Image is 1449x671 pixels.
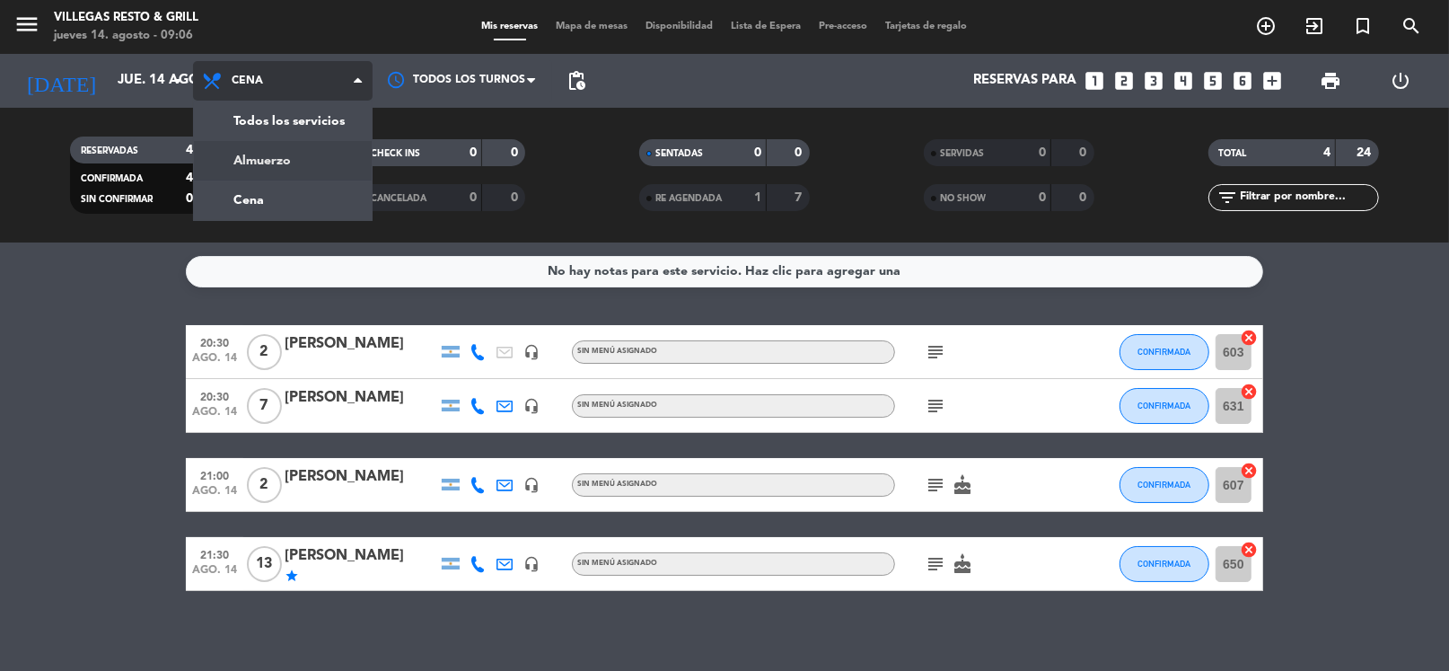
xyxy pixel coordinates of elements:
span: Sin menú asignado [577,481,657,488]
span: SERVIDAS [940,149,984,158]
span: RESERVADAS [81,146,138,155]
div: [PERSON_NAME] [285,386,437,410]
span: SIN CONFIRMAR [81,195,153,204]
span: Disponibilidad [637,22,723,31]
span: CONFIRMADA [81,174,143,183]
button: CONFIRMADA [1120,334,1209,370]
i: looks_3 [1142,69,1165,93]
strong: 24 [1357,146,1374,159]
i: filter_list [1217,187,1239,208]
i: cake [952,474,973,496]
i: power_settings_new [1390,70,1411,92]
div: [PERSON_NAME] [285,332,437,356]
span: CONFIRMADA [1138,401,1191,411]
i: cake [952,553,973,575]
span: CONFIRMADA [1138,480,1191,490]
strong: 4 [186,172,193,184]
div: jueves 14. agosto - 09:06 [54,27,198,45]
span: Lista de Espera [723,22,811,31]
i: star [285,569,299,583]
i: cancel [1240,462,1258,480]
i: [DATE] [13,61,109,101]
span: 2 [247,334,282,370]
strong: 0 [186,192,193,205]
span: Pre-acceso [811,22,877,31]
span: RE AGENDADA [655,194,722,203]
span: 13 [247,546,282,582]
span: 20:30 [192,385,237,406]
span: CANCELADA [371,194,426,203]
strong: 4 [1323,146,1330,159]
i: add_box [1260,69,1284,93]
span: pending_actions [566,70,587,92]
strong: 7 [795,191,805,204]
span: CONFIRMADA [1138,347,1191,357]
span: Mis reservas [473,22,548,31]
span: Tarjetas de regalo [877,22,977,31]
i: subject [925,474,946,496]
span: ago. 14 [192,564,237,585]
button: CONFIRMADA [1120,467,1209,503]
span: CHECK INS [371,149,420,158]
i: search [1401,15,1422,37]
strong: 0 [1039,146,1046,159]
i: looks_6 [1231,69,1254,93]
span: 21:30 [192,543,237,564]
span: CONFIRMADA [1138,559,1191,569]
i: subject [925,341,946,363]
a: Cena [194,181,372,220]
a: Almuerzo [194,141,372,181]
i: cancel [1240,383,1258,401]
strong: 0 [1079,191,1090,204]
span: Sin menú asignado [577,348,657,355]
strong: 0 [1039,191,1046,204]
span: Sin menú asignado [577,560,657,567]
i: cancel [1240,541,1258,559]
i: looks_5 [1201,69,1225,93]
i: cancel [1240,329,1258,347]
strong: 1 [754,191,761,204]
span: ago. 14 [192,485,237,506]
i: menu [13,11,40,38]
input: Filtrar por nombre... [1239,188,1378,207]
strong: 0 [795,146,805,159]
button: CONFIRMADA [1120,388,1209,424]
i: exit_to_app [1304,15,1325,37]
i: headset_mic [523,398,540,414]
div: LOG OUT [1366,54,1436,108]
i: subject [925,395,946,417]
span: ago. 14 [192,406,237,427]
span: 21:00 [192,464,237,485]
strong: 0 [1079,146,1090,159]
i: arrow_drop_down [167,70,189,92]
span: TOTAL [1219,149,1247,158]
span: Sin menú asignado [577,402,657,409]
i: looks_4 [1172,69,1195,93]
i: subject [925,553,946,575]
span: NO SHOW [940,194,986,203]
i: headset_mic [523,344,540,360]
strong: 0 [511,191,522,204]
i: looks_one [1083,69,1106,93]
strong: 0 [511,146,522,159]
a: Todos los servicios [194,102,372,141]
i: add_circle_outline [1255,15,1277,37]
span: Mapa de mesas [548,22,637,31]
span: 20:30 [192,331,237,352]
div: [PERSON_NAME] [285,544,437,568]
i: headset_mic [523,477,540,493]
i: turned_in_not [1352,15,1374,37]
strong: 4 [186,144,193,156]
span: 2 [247,467,282,503]
i: headset_mic [523,556,540,572]
div: No hay notas para este servicio. Haz clic para agregar una [549,261,901,282]
div: Villegas Resto & Grill [54,9,198,27]
strong: 0 [470,146,477,159]
span: print [1321,70,1342,92]
strong: 0 [754,146,761,159]
span: 7 [247,388,282,424]
button: menu [13,11,40,44]
span: SENTADAS [655,149,703,158]
button: CONFIRMADA [1120,546,1209,582]
span: ago. 14 [192,352,237,373]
